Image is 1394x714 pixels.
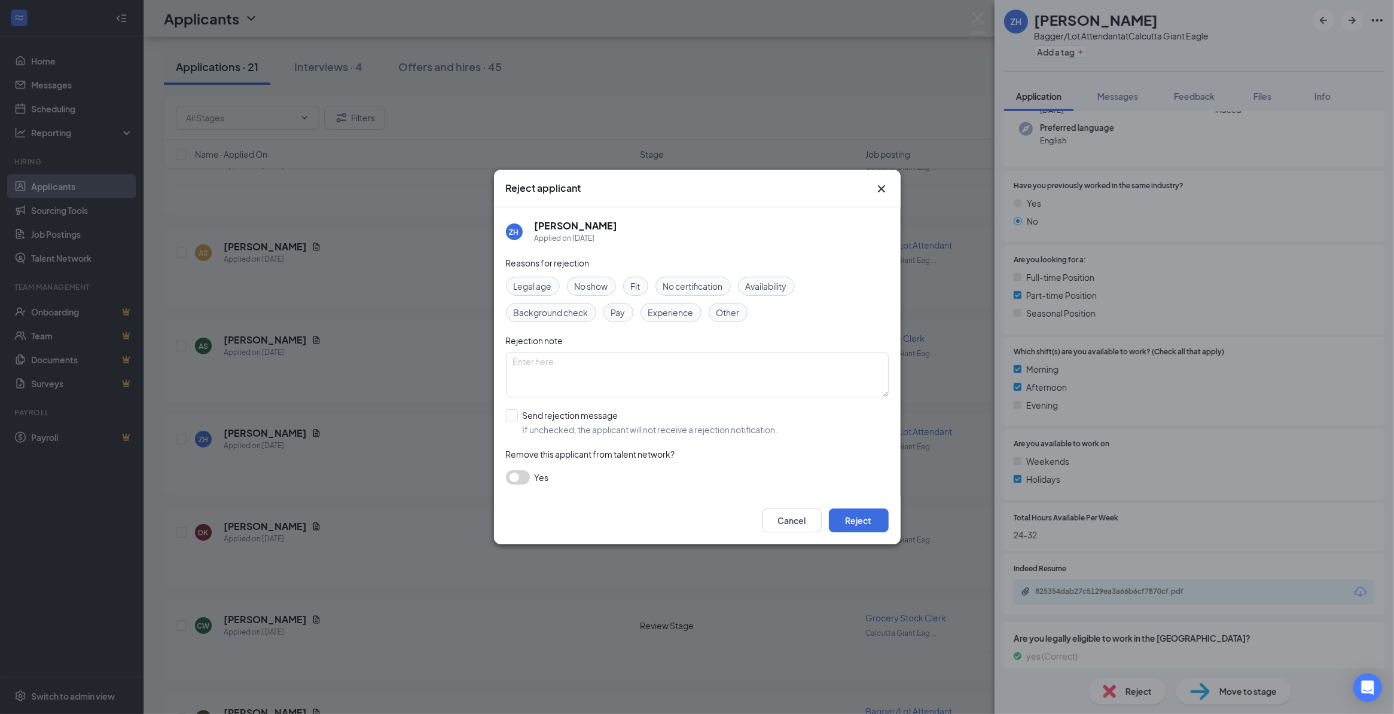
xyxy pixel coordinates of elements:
span: No certification [663,280,723,293]
h3: Reject applicant [506,182,581,195]
div: ZH [510,227,519,237]
button: Cancel [762,508,822,532]
span: Background check [514,306,588,319]
span: No show [575,280,608,293]
button: Reject [829,508,889,532]
span: Experience [648,306,694,319]
span: Fit [631,280,640,293]
span: Other [716,306,740,319]
h5: [PERSON_NAME] [535,219,618,232]
span: Rejection note [506,335,563,346]
svg: Cross [874,182,889,196]
span: Legal age [514,280,552,293]
button: Close [874,182,889,196]
div: Applied on [DATE] [535,232,618,244]
div: Open Intercom Messenger [1353,673,1382,702]
span: Remove this applicant from talent network? [506,449,675,459]
span: Yes [535,470,549,485]
span: Reasons for rejection [506,258,590,268]
span: Availability [746,280,787,293]
span: Pay [611,306,626,319]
